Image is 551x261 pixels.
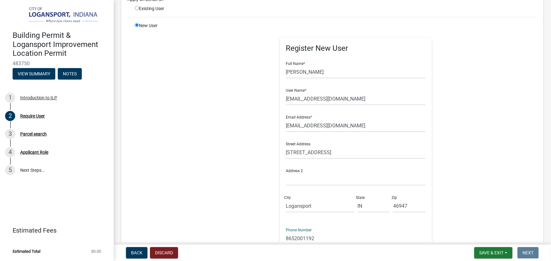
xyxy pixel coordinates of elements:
div: 1 [5,93,15,103]
div: Introduction to ILP [20,96,57,100]
wm-modal-confirm: Summary [13,72,55,77]
div: 3 [5,129,15,139]
img: City of Logansport, Indiana [13,7,104,24]
div: Applicant Role [20,150,48,154]
span: 483750 [13,61,101,67]
a: Estimated Fees [5,224,104,237]
span: $0.00 [91,249,101,253]
button: Discard [150,247,178,258]
button: Back [126,247,147,258]
wm-modal-confirm: Notes [58,72,82,77]
span: Back [131,250,142,255]
span: Save & Exit [479,250,504,255]
span: Next [523,250,534,255]
span: Estimated Total [13,249,40,253]
div: Require User [20,114,45,118]
div: 2 [5,111,15,121]
button: Notes [58,68,82,79]
div: 5 [5,165,15,175]
div: Existing User [130,5,199,12]
button: View Summary [13,68,55,79]
div: Parcel search [20,132,47,136]
div: 4 [5,147,15,157]
h4: Building Permit & Logansport Improvement Location Permit [13,31,109,58]
button: Save & Exit [474,247,512,258]
button: Next [518,247,539,258]
h5: Register New User [286,44,426,53]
